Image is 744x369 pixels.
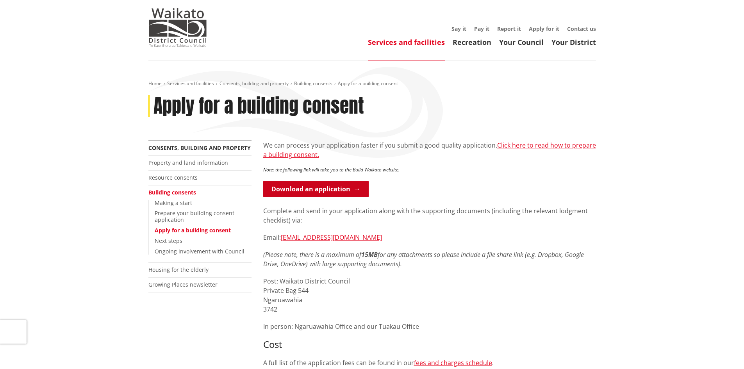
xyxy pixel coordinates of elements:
a: Services and facilities [368,37,445,47]
a: Download an application [263,181,369,197]
a: Ongoing involvement with Council [155,248,244,255]
p: Post: Waikato District Council Private Bag 544 Ngaruawahia 3742 [263,276,596,314]
strong: 15MB [361,250,378,259]
a: Consents, building and property [148,144,251,152]
span: Apply for a building consent [338,80,398,87]
a: Apply for a building consent [155,226,231,234]
a: Your District [551,37,596,47]
a: Building consents [294,80,332,87]
p: Email: [263,233,596,242]
em: Note: the following link will take you to the Build Waikato website. [263,166,400,173]
nav: breadcrumb [148,80,596,87]
a: Home [148,80,162,87]
a: Services and facilities [167,80,214,87]
a: Say it [451,25,466,32]
a: Next steps [155,237,182,244]
a: Resource consents [148,174,198,181]
a: Apply for it [529,25,559,32]
a: Contact us [567,25,596,32]
p: In person: Ngaruawahia Office and our Tuakau Office [263,322,596,331]
h1: Apply for a building consent [153,95,364,118]
a: Click here to read how to prepare a building consent. [263,141,596,159]
a: Consents, building and property [219,80,289,87]
a: Building consents [148,189,196,196]
img: Waikato District Council - Te Kaunihera aa Takiwaa o Waikato [148,8,207,47]
a: Report it [497,25,521,32]
a: Growing Places newsletter [148,281,218,288]
h3: Cost [263,339,596,350]
a: Pay it [474,25,489,32]
a: fees and charges schedule [414,358,492,367]
a: [EMAIL_ADDRESS][DOMAIN_NAME] [281,233,382,242]
p: A full list of the application fees can be found in our . [263,358,596,367]
em: (Please note, there is a maximum of for any attachments so please include a file share link (e.g.... [263,250,584,268]
a: Your Council [499,37,544,47]
a: Recreation [453,37,491,47]
iframe: Messenger Launcher [708,336,736,364]
a: Housing for the elderly [148,266,209,273]
p: We can process your application faster if you submit a good quality application. [263,141,596,159]
a: Prepare your building consent application [155,209,234,223]
a: Property and land information [148,159,228,166]
p: Complete and send in your application along with the supporting documents (including the relevant... [263,206,596,225]
a: Making a start [155,199,192,207]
